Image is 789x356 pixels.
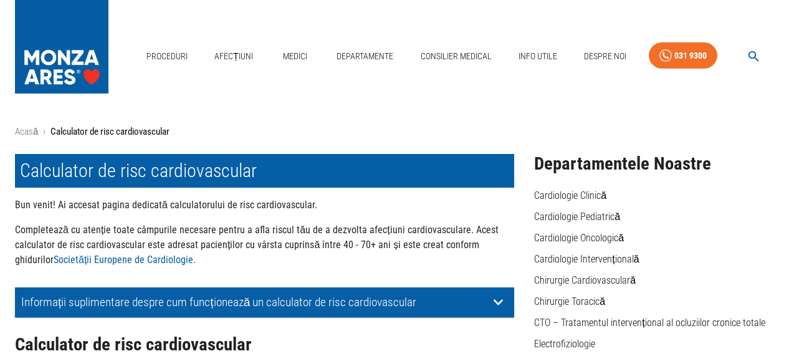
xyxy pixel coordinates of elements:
p: Calculator de risc cardiovascular [50,125,170,139]
a: CTO – Tratamentul intervențional al ocluziilor cronice totale [534,317,765,329]
a: Despre Noi [579,44,631,69]
li: › [43,125,45,139]
a: Chirurgie Toracică [534,296,605,307]
div: Informații suplimentare despre cum funcționează un calculator de risc cardiovascular [15,287,514,317]
a: Cardiologie Intervențională [534,253,639,265]
a: Info Utile [514,44,562,69]
a: Departamente [332,44,398,69]
a: 031 9300 [649,42,717,69]
a: Acasă [15,126,38,137]
a: Proceduri [141,44,193,69]
a: Cardiologie Oncologică [534,232,624,244]
h2: Calculator de risc cardiovascular [15,335,514,355]
div: 031 9300 [674,48,707,64]
a: Cardiologie Pediatrică [534,211,620,223]
a: Cardiologie Clinică [534,190,606,201]
strong: Bun venit! Ai accesat pagina dedicată calculatorului de risc cardiovascular. [15,199,317,211]
a: Afecțiuni [209,44,258,69]
a: Medici [275,44,315,69]
a: Societății Europene de Cardiologie. [54,254,196,266]
a: Electrofiziologie [534,338,595,350]
strong: Completează cu atenție toate câmpurile necesare pentru a afla riscul tău de a dezvolta afecțiuni ... [15,224,499,266]
h1: Calculator de risc cardiovascular [15,154,514,188]
a: Chirurgie Cardiovasculară [534,274,636,286]
a: Consilier Medical [416,44,497,69]
h2: Departamentele Noastre [534,154,774,174]
p: Informații suplimentare despre cum funcționează un calculator de risc cardiovascular [21,296,489,309]
nav: breadcrumb [15,125,774,139]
